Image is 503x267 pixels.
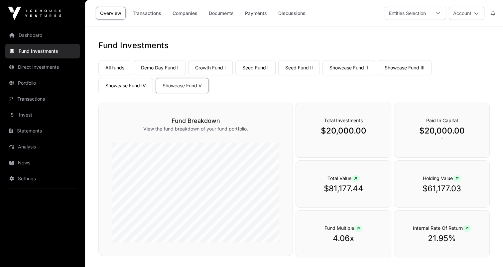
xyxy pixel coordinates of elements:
[309,126,378,136] p: $20,000.00
[423,175,461,181] span: Holding Value
[96,7,126,20] a: Overview
[324,118,363,123] span: Total Investments
[385,7,430,20] div: Entities Selection
[8,7,61,20] img: Icehouse Ventures Logo
[128,7,166,20] a: Transactions
[112,126,279,132] p: View the fund breakdown of your fund portfolio.
[98,78,153,93] a: Showcase Fund IV
[98,40,490,51] h1: Fund Investments
[413,225,471,231] span: Internal Rate Of Return
[309,183,378,194] p: $81,177.44
[5,76,80,90] a: Portfolio
[98,60,131,75] a: All funds
[134,60,186,75] a: Demo Day Fund I
[5,92,80,106] a: Transactions
[274,7,310,20] a: Discussions
[426,118,458,123] span: Paid In Capital
[5,60,80,74] a: Direct Investments
[408,233,476,244] p: 21.95%
[322,60,375,75] a: Showcase Fund II
[309,233,378,244] p: 4.06x
[5,139,80,154] a: Analysis
[470,235,503,267] iframe: Chat Widget
[278,60,320,75] a: Seed Fund II
[5,155,80,170] a: News
[156,78,209,93] a: Showcase Fund V
[449,7,484,20] button: Account
[408,183,476,194] p: $61,177.03
[5,124,80,138] a: Statements
[241,7,271,20] a: Payments
[112,116,279,126] h3: Fund Breakdown
[235,60,276,75] a: Seed Fund I
[5,44,80,58] a: Fund Investments
[394,103,490,158] div: `
[378,60,432,75] a: Showcase Fund III
[324,225,362,231] span: Fund Multiple
[5,28,80,43] a: Dashboard
[204,7,238,20] a: Documents
[188,60,233,75] a: Growth Fund I
[5,108,80,122] a: Invest
[168,7,202,20] a: Companies
[327,175,360,181] span: Total Value
[5,171,80,186] a: Settings
[408,126,476,136] p: $20,000.00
